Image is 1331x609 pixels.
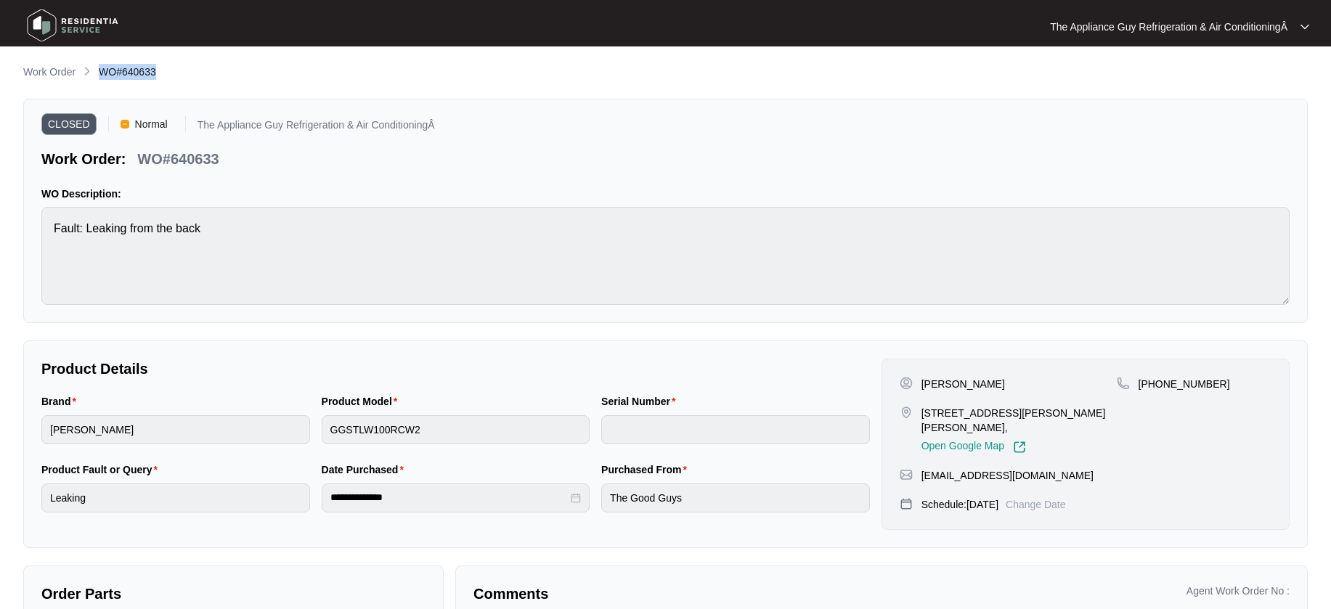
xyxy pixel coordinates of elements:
p: Order Parts [41,584,426,604]
p: The Appliance Guy Refrigeration & Air ConditioningÂ [1050,20,1287,34]
img: Link-External [1013,441,1026,454]
p: Change Date [1006,497,1066,512]
input: Brand [41,415,310,444]
p: [PHONE_NUMBER] [1139,377,1230,391]
input: Serial Number [601,415,870,444]
p: Agent Work Order No : [1186,584,1290,598]
p: Schedule: [DATE] [921,497,998,512]
img: chevron-right [81,65,93,77]
p: Work Order: [41,149,126,169]
p: Product Details [41,359,870,379]
span: Normal [129,113,174,135]
textarea: Fault: Leaking from the back [41,207,1290,305]
input: Product Fault or Query [41,483,310,512]
p: Comments [473,584,871,604]
p: [STREET_ADDRESS][PERSON_NAME][PERSON_NAME], [921,406,1117,435]
img: residentia service logo [22,4,123,47]
a: Open Google Map [921,441,1026,454]
input: Product Model [322,415,590,444]
img: map-pin [900,497,913,510]
label: Date Purchased [322,462,410,477]
img: dropdown arrow [1301,23,1309,30]
input: Purchased From [601,483,870,512]
span: WO#640633 [99,66,156,78]
img: map-pin [900,468,913,481]
a: Work Order [20,65,78,81]
label: Purchased From [601,462,693,477]
p: [EMAIL_ADDRESS][DOMAIN_NAME] [921,468,1094,483]
p: Work Order [23,65,76,79]
p: The Appliance Guy Refrigeration & Air ConditioningÂ [198,120,435,135]
label: Brand [41,394,82,409]
input: Date Purchased [330,490,569,505]
img: map-pin [900,406,913,419]
label: Product Model [322,394,404,409]
img: user-pin [900,377,913,390]
img: Vercel Logo [121,120,129,128]
label: Product Fault or Query [41,462,163,477]
span: CLOSED [41,113,97,135]
p: WO Description: [41,187,1290,201]
p: [PERSON_NAME] [921,377,1005,391]
p: WO#640633 [137,149,219,169]
label: Serial Number [601,394,681,409]
img: map-pin [1117,377,1130,390]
